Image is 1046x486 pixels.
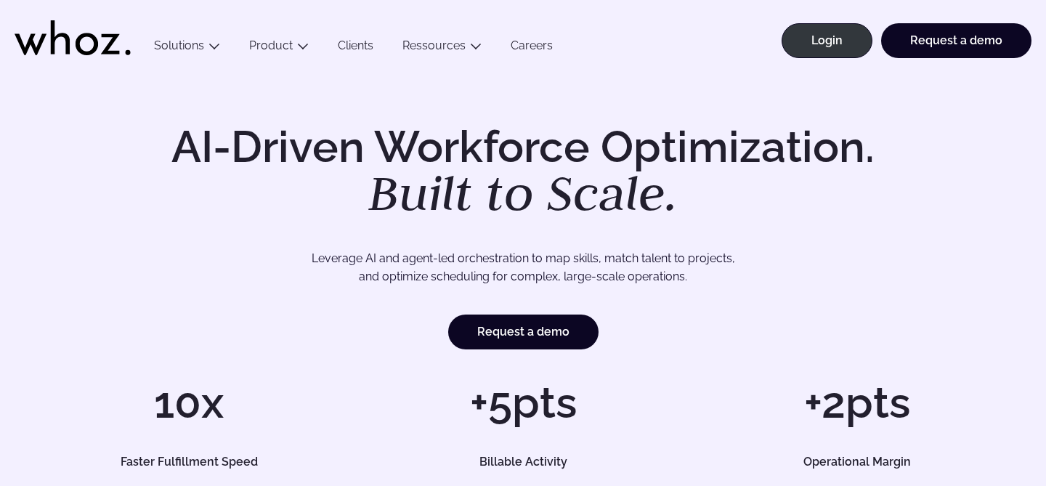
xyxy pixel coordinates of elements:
a: Request a demo [881,23,1031,58]
a: Ressources [402,39,466,52]
h5: Faster Fulfillment Speed [45,456,333,468]
h1: 10x [29,381,349,424]
button: Product [235,39,323,58]
h5: Operational Margin [713,456,1001,468]
h1: AI-Driven Workforce Optimization. [151,125,895,218]
a: Product [249,39,293,52]
h5: Billable Activity [379,456,667,468]
button: Ressources [388,39,496,58]
h1: +2pts [697,381,1017,424]
button: Solutions [139,39,235,58]
a: Careers [496,39,567,58]
em: Built to Scale. [368,161,678,224]
p: Leverage AI and agent-led orchestration to map skills, match talent to projects, and optimize sch... [78,249,968,286]
h1: +5pts [363,381,683,424]
a: Login [782,23,872,58]
a: Request a demo [448,315,599,349]
a: Clients [323,39,388,58]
